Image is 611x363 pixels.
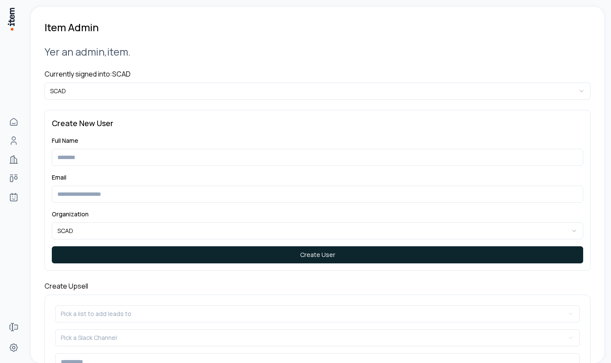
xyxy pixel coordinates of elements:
[45,21,99,34] h1: Item Admin
[45,69,590,79] h4: Currently signed into: SCAD
[5,132,22,149] a: People
[52,117,583,129] h3: Create New User
[5,339,22,356] a: Settings
[5,170,22,187] a: Deals
[52,136,78,145] label: Full Name
[52,246,583,263] button: Create User
[52,210,89,218] label: Organization
[5,113,22,130] a: Home
[5,189,22,206] a: Agents
[7,7,15,31] img: Item Brain Logo
[5,319,22,336] a: Forms
[5,151,22,168] a: Companies
[45,281,590,291] h4: Create Upsell
[52,173,66,181] label: Email
[45,44,590,59] h2: Yer an admin, item .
